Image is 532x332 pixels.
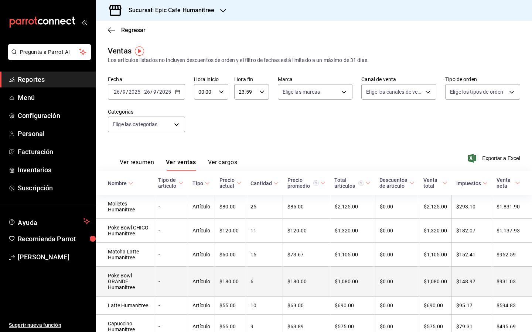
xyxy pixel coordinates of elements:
td: $594.83 [492,297,532,315]
td: $95.17 [452,297,492,315]
td: Artículo [188,267,215,297]
span: / [126,89,128,95]
td: $1,080.00 [419,267,452,297]
td: $2,125.00 [330,195,375,219]
div: Tipo de artículo [158,177,177,189]
td: $1,105.00 [419,243,452,267]
td: $69.00 [283,297,330,315]
td: Artículo [188,219,215,243]
td: $148.97 [452,267,492,297]
div: navigation tabs [120,159,237,171]
span: Facturación [18,147,90,157]
span: Elige los canales de venta [366,88,423,96]
td: 15 [246,243,283,267]
div: Tipo [192,180,203,186]
td: $931.03 [492,267,532,297]
input: -- [122,89,126,95]
span: Suscripción [18,183,90,193]
div: Precio actual [219,177,235,189]
td: Poke Bowl CHICO Humanitree [96,219,154,243]
td: $120.00 [215,219,246,243]
a: Pregunta a Parrot AI [5,53,91,61]
div: Precio promedio [287,177,319,189]
td: $182.07 [452,219,492,243]
span: Ayuda [18,217,80,226]
td: $152.41 [452,243,492,267]
span: Venta neta [497,177,520,189]
h3: Sucursal: Epic Cafe Humanitree [123,6,214,15]
td: $2,125.00 [419,195,452,219]
td: $1,080.00 [330,267,375,297]
td: $60.00 [215,243,246,267]
button: open_drawer_menu [81,19,87,25]
span: Cantidad [250,180,279,186]
button: Ver cargos [208,159,238,171]
span: Descuentos de artículo [379,177,415,189]
span: Precio actual [219,177,242,189]
div: Venta total [423,177,441,189]
div: Total artículos [334,177,364,189]
td: $1,105.00 [330,243,375,267]
span: Elige las categorías [113,121,158,128]
span: Precio promedio [287,177,325,189]
td: $0.00 [375,195,419,219]
td: $120.00 [283,219,330,243]
input: -- [113,89,120,95]
button: Pregunta a Parrot AI [8,44,91,60]
span: Recomienda Parrot [18,234,90,244]
td: $55.00 [215,297,246,315]
td: 25 [246,195,283,219]
span: Exportar a Excel [470,154,520,163]
td: - [154,243,188,267]
span: Regresar [121,27,146,34]
td: $690.00 [330,297,375,315]
td: $952.59 [492,243,532,267]
span: Menú [18,93,90,103]
span: Configuración [18,111,90,121]
td: 11 [246,219,283,243]
input: -- [144,89,150,95]
td: $180.00 [283,267,330,297]
td: $1,320.00 [330,219,375,243]
td: $0.00 [375,297,419,315]
span: Tipo [192,180,210,186]
td: Matcha Latte Humanitree [96,243,154,267]
td: Molletes Humanitree [96,195,154,219]
td: $293.10 [452,195,492,219]
td: Artículo [188,243,215,267]
td: Artículo [188,297,215,315]
td: $0.00 [375,243,419,267]
label: Tipo de orden [445,77,520,82]
span: Tipo de artículo [158,177,183,189]
td: 6 [246,267,283,297]
label: Fecha [108,77,185,82]
span: Inventarios [18,165,90,175]
svg: Precio promedio = Total artículos / cantidad [313,180,319,186]
div: Descuentos de artículo [379,177,408,189]
input: ---- [128,89,141,95]
label: Categorías [108,109,185,114]
button: Regresar [108,27,146,34]
button: Ver ventas [166,159,196,171]
td: $80.00 [215,195,246,219]
td: 10 [246,297,283,315]
span: Total artículos [334,177,371,189]
td: Artículo [188,195,215,219]
div: Impuestos [456,180,481,186]
td: Latte Humanitree [96,297,154,315]
span: Pregunta a Parrot AI [20,48,79,56]
label: Hora inicio [194,77,228,82]
label: Hora fin [234,77,269,82]
svg: El total artículos considera cambios de precios en los artículos así como costos adicionales por ... [358,180,364,186]
div: Ventas [108,45,132,56]
td: $180.00 [215,267,246,297]
div: Cantidad [250,180,272,186]
span: Nombre [108,180,133,186]
td: $73.67 [283,243,330,267]
img: Tooltip marker [135,46,144,56]
td: $1,137.93 [492,219,532,243]
td: $85.00 [283,195,330,219]
span: / [120,89,122,95]
span: Elige las marcas [283,88,320,96]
